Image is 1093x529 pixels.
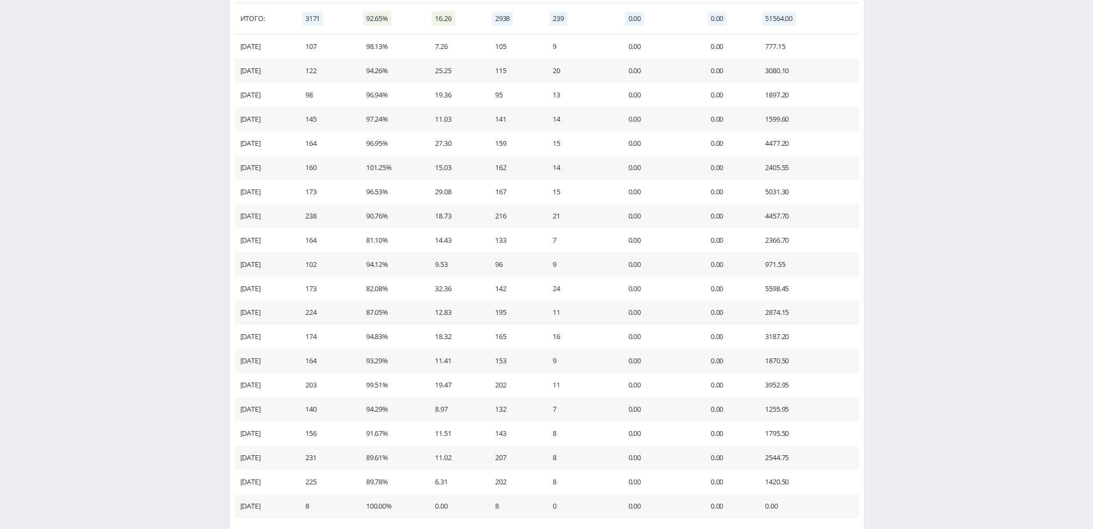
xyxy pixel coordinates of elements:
td: 202 [484,373,542,397]
td: 0.00 [700,470,754,494]
td: 132 [484,397,542,421]
td: 777.15 [754,34,858,59]
td: 133 [484,228,542,252]
td: 141 [484,107,542,131]
td: 32.36 [424,277,484,301]
td: 0.00 [617,228,699,252]
td: 96.95% [355,131,425,156]
td: 0.00 [617,156,699,180]
td: 7.26 [424,34,484,59]
td: 0.00 [700,349,754,373]
td: 1795.50 [754,421,858,446]
td: 105 [484,34,542,59]
td: 87.05% [355,300,425,325]
td: 0.00 [617,373,699,397]
td: [DATE] [235,325,295,349]
td: 19.36 [424,83,484,107]
td: 11.51 [424,421,484,446]
td: 18.32 [424,325,484,349]
td: 93.29% [355,349,425,373]
td: 0.00 [700,252,754,277]
td: 0.00 [617,397,699,421]
td: 0.00 [754,494,858,518]
td: 21 [542,204,617,228]
td: 0.00 [617,277,699,301]
td: [DATE] [235,228,295,252]
td: 153 [484,349,542,373]
td: 0.00 [617,107,699,131]
td: 0.00 [700,204,754,228]
td: 238 [295,204,355,228]
td: 6.31 [424,470,484,494]
td: 102 [295,252,355,277]
td: 173 [295,180,355,204]
td: 94.26% [355,59,425,83]
td: 8 [295,494,355,518]
td: 225 [295,470,355,494]
td: [DATE] [235,34,295,59]
td: 9 [542,34,617,59]
td: 14 [542,107,617,131]
td: 145 [295,107,355,131]
td: 2405.55 [754,156,858,180]
td: 0.00 [700,180,754,204]
td: 195 [484,300,542,325]
td: [DATE] [235,156,295,180]
td: 15 [542,180,617,204]
td: 24 [542,277,617,301]
td: 143 [484,421,542,446]
span: 2938 [492,11,513,26]
td: 12.83 [424,300,484,325]
td: 0.00 [617,59,699,83]
td: 0.00 [700,397,754,421]
td: 0.00 [700,325,754,349]
td: [DATE] [235,494,295,518]
td: [DATE] [235,277,295,301]
td: 142 [484,277,542,301]
td: [DATE] [235,83,295,107]
td: 96 [484,252,542,277]
td: 5031.30 [754,180,858,204]
td: 0.00 [617,204,699,228]
td: 0.00 [700,59,754,83]
td: 2874.15 [754,300,858,325]
td: 2544.75 [754,446,858,470]
td: 0.00 [617,349,699,373]
td: [DATE] [235,446,295,470]
td: 203 [295,373,355,397]
td: [DATE] [235,252,295,277]
td: 173 [295,277,355,301]
td: 89.78% [355,470,425,494]
td: 0.00 [700,228,754,252]
td: 0.00 [700,446,754,470]
td: 0.00 [700,421,754,446]
td: 0 [542,494,617,518]
td: 11 [542,300,617,325]
td: 27.30 [424,131,484,156]
td: 167 [484,180,542,204]
td: 115 [484,59,542,83]
td: 164 [295,349,355,373]
td: 0.00 [700,494,754,518]
span: 239 [549,11,567,26]
span: 92.65% [363,11,391,26]
td: [DATE] [235,131,295,156]
td: 8 [542,470,617,494]
td: 0.00 [617,325,699,349]
td: 165 [484,325,542,349]
td: 3952.95 [754,373,858,397]
td: 0.00 [617,494,699,518]
td: 107 [295,34,355,59]
td: 140 [295,397,355,421]
td: 15 [542,131,617,156]
td: 0.00 [424,494,484,518]
td: 0.00 [617,421,699,446]
td: [DATE] [235,421,295,446]
td: 91.67% [355,421,425,446]
td: 0.00 [617,252,699,277]
td: 3080.10 [754,59,858,83]
td: 82.08% [355,277,425,301]
td: 99.51% [355,373,425,397]
td: Итого: [235,3,295,34]
td: 0.00 [700,131,754,156]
